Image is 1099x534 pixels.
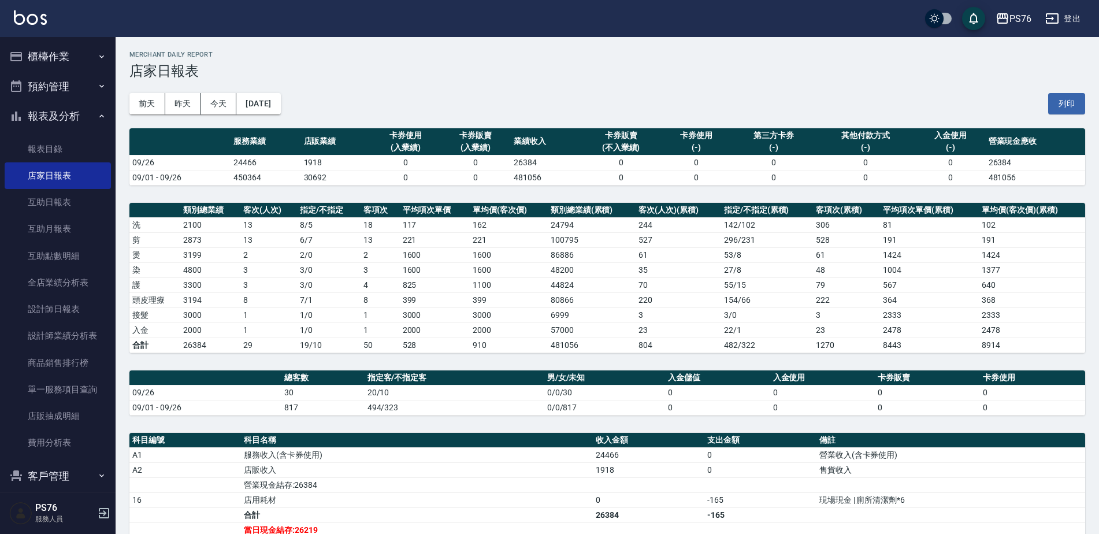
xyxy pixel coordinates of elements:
td: 0 [441,170,511,185]
td: 528 [400,338,470,353]
table: a dense table [129,203,1085,353]
div: (入業績) [444,142,508,154]
td: 48200 [548,262,636,277]
td: 0/0/30 [544,385,665,400]
td: 合計 [129,338,180,353]
a: 報表目錄 [5,136,111,162]
td: 450364 [231,170,300,185]
td: 1100 [470,277,548,292]
th: 客項次 [361,203,399,218]
th: 總客數 [281,370,364,385]
td: 24466 [231,155,300,170]
td: 1 [240,322,297,338]
th: 卡券販賣 [875,370,980,385]
td: 30692 [301,170,371,185]
td: 3 [636,307,721,322]
td: 222 [813,292,880,307]
td: 57000 [548,322,636,338]
td: 399 [470,292,548,307]
td: 27 / 8 [721,262,813,277]
td: 剪 [129,232,180,247]
td: 494/323 [365,400,544,415]
td: 13 [240,217,297,232]
td: 220 [636,292,721,307]
td: 1377 [979,262,1085,277]
td: 61 [813,247,880,262]
td: 0 [661,170,731,185]
th: 指定/不指定(累積) [721,203,813,218]
button: [DATE] [236,93,280,114]
td: 0 [770,385,875,400]
td: 368 [979,292,1085,307]
td: 0 [581,170,661,185]
td: 1 [240,307,297,322]
td: 117 [400,217,470,232]
td: 1600 [400,247,470,262]
table: a dense table [129,370,1085,416]
td: 2100 [180,217,240,232]
button: PS76 [991,7,1036,31]
td: 染 [129,262,180,277]
td: 0 [665,385,770,400]
td: 481056 [548,338,636,353]
button: 今天 [201,93,237,114]
td: 0/0/817 [544,400,665,415]
td: 09/01 - 09/26 [129,400,281,415]
button: 列印 [1048,93,1085,114]
td: 0 [665,400,770,415]
a: 店家日報表 [5,162,111,189]
td: 162 [470,217,548,232]
td: 30 [281,385,364,400]
td: 640 [979,277,1085,292]
td: 482/322 [721,338,813,353]
th: 服務業績 [231,128,300,155]
td: 804 [636,338,721,353]
th: 營業現金應收 [986,128,1085,155]
td: 0 [816,155,915,170]
td: 營業收入(含卡券使用) [816,447,1085,462]
td: 3 / 0 [297,277,361,292]
div: PS76 [1009,12,1031,26]
td: 2000 [180,322,240,338]
td: 16 [129,492,241,507]
button: 前天 [129,93,165,114]
a: 互助點數明細 [5,243,111,269]
td: A2 [129,462,241,477]
td: 0 [980,385,1085,400]
td: 3000 [400,307,470,322]
td: 26384 [986,155,1085,170]
td: 86886 [548,247,636,262]
td: 191 [979,232,1085,247]
button: 預約管理 [5,72,111,102]
td: 48 [813,262,880,277]
th: 單均價(客次價)(累積) [979,203,1085,218]
td: 1918 [593,462,704,477]
td: 3000 [180,307,240,322]
td: 合計 [241,507,593,522]
p: 服務人員 [35,514,94,524]
th: 指定/不指定 [297,203,361,218]
td: 8 [240,292,297,307]
div: 卡券販賣 [584,129,658,142]
td: 8914 [979,338,1085,353]
td: 35 [636,262,721,277]
td: 頭皮理療 [129,292,180,307]
td: -165 [704,507,816,522]
td: 79 [813,277,880,292]
button: 櫃檯作業 [5,42,111,72]
th: 卡券使用 [980,370,1085,385]
td: 296 / 231 [721,232,813,247]
td: 2478 [880,322,979,338]
td: 61 [636,247,721,262]
td: 1424 [880,247,979,262]
td: 1 [361,322,399,338]
td: 528 [813,232,880,247]
td: 26384 [593,507,704,522]
td: 26384 [511,155,581,170]
td: 817 [281,400,364,415]
td: 7 / 1 [297,292,361,307]
td: 29 [240,338,297,353]
a: 商品銷售排行榜 [5,350,111,376]
td: 0 [770,400,875,415]
td: 營業現金結存:26384 [241,477,593,492]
